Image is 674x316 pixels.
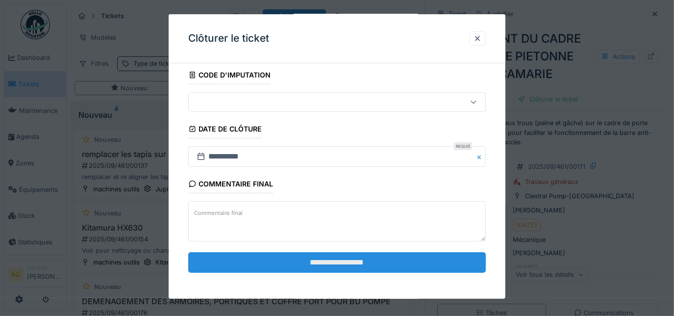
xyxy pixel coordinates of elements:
button: Close [475,146,486,167]
div: Code d'imputation [188,68,271,84]
label: Commentaire final [192,207,245,219]
div: Date de clôture [188,122,262,138]
h3: Clôturer le ticket [188,32,269,45]
div: Commentaire final [188,177,274,193]
div: Requis [454,142,472,150]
